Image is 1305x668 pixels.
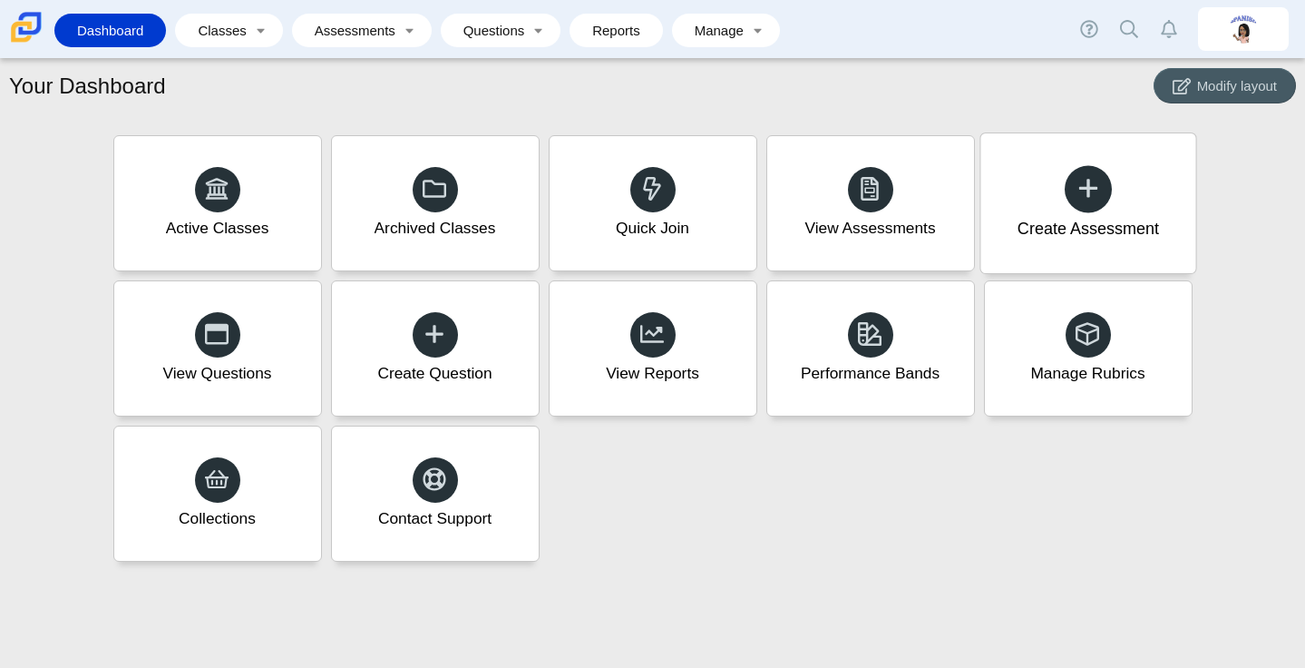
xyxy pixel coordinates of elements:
[113,135,322,271] a: Active Classes
[745,14,771,47] a: Toggle expanded
[1229,15,1258,44] img: xiomara.rivera.Kepz75
[549,135,757,271] a: Quick Join
[375,217,496,240] div: Archived Classes
[616,217,689,240] div: Quick Join
[526,14,551,47] a: Toggle expanded
[7,34,45,49] a: Carmen School of Science & Technology
[166,217,269,240] div: Active Classes
[681,14,745,47] a: Manage
[984,280,1193,417] a: Manage Rubrics
[606,362,699,385] div: View Reports
[979,133,1196,274] a: Create Assessment
[7,8,45,46] img: Carmen School of Science & Technology
[378,507,492,530] div: Contact Support
[766,280,975,417] a: Performance Bands
[63,14,157,47] a: Dashboard
[113,426,322,562] a: Collections
[162,362,271,385] div: View Questions
[184,14,248,47] a: Classes
[331,135,540,271] a: Archived Classes
[450,14,526,47] a: Questions
[1198,7,1289,51] a: xiomara.rivera.Kepz75
[766,135,975,271] a: View Assessments
[301,14,397,47] a: Assessments
[1197,78,1277,93] span: Modify layout
[804,217,935,240] div: View Assessments
[801,362,940,385] div: Performance Bands
[1017,218,1158,241] div: Create Assessment
[579,14,654,47] a: Reports
[9,71,166,102] h1: Your Dashboard
[377,362,492,385] div: Create Question
[1030,362,1144,385] div: Manage Rubrics
[549,280,757,417] a: View Reports
[397,14,423,47] a: Toggle expanded
[113,280,322,417] a: View Questions
[1149,9,1189,49] a: Alerts
[331,280,540,417] a: Create Question
[331,426,540,562] a: Contact Support
[179,507,256,530] div: Collections
[248,14,274,47] a: Toggle expanded
[1154,68,1296,103] button: Modify layout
